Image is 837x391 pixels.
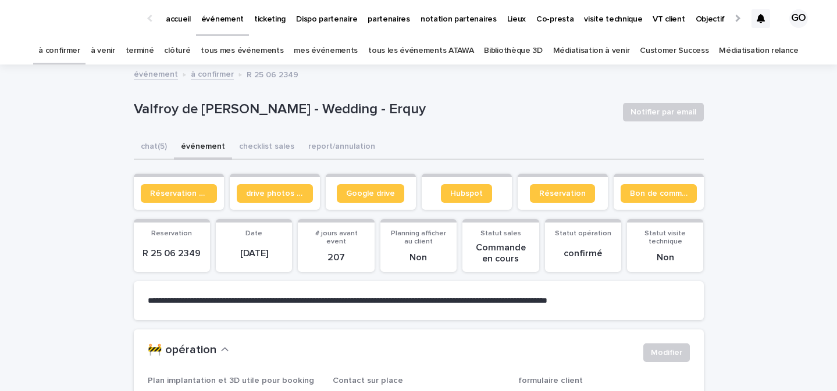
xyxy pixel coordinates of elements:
a: terminé [126,37,154,64]
a: Médiatisation à venir [553,37,630,64]
p: [DATE] [223,248,285,259]
a: événement [134,67,178,80]
span: Reservation [151,230,192,237]
h2: 🚧 opération [148,343,216,357]
a: Hubspot [441,184,492,203]
span: Notifier par email [631,106,696,118]
p: Valfroy de [PERSON_NAME] - Wedding - Erquy [134,101,614,118]
span: Statut sales [480,230,521,237]
p: Non [387,252,450,263]
span: Réservation client [150,189,208,198]
a: Bibliothèque 3D [484,37,542,64]
span: Modifier [651,347,682,358]
span: Bon de commande [630,189,688,198]
a: Réservation client [141,184,217,203]
span: Date [245,230,262,237]
a: Bon de commande [621,184,697,203]
span: Contact sur place [333,376,403,385]
span: Planning afficher au client [391,230,446,245]
a: mes événements [294,37,358,64]
span: Statut visite technique [644,230,686,245]
span: Hubspot [450,189,483,198]
span: # jours avant event [315,230,358,245]
a: tous les événements ATAWA [368,37,473,64]
span: Réservation [539,189,586,198]
img: Ls34BcGeRexTGTNfXpUC [23,7,136,30]
span: formulaire client [518,376,583,385]
p: Commande en cours [469,242,532,264]
a: Google drive [337,184,404,203]
a: Customer Success [640,37,708,64]
p: Non [634,252,696,263]
p: R 25 06 2349 [247,67,298,80]
p: R 25 06 2349 [141,248,203,259]
div: GO [789,9,808,28]
a: Médiatisation relance [719,37,799,64]
button: checklist sales [232,135,301,160]
a: drive photos coordinateur [237,184,313,203]
span: Statut opération [555,230,611,237]
a: tous mes événements [201,37,283,64]
a: clôturé [164,37,190,64]
button: Notifier par email [623,103,704,121]
span: Plan implantation et 3D utile pour booking [148,376,314,385]
span: drive photos coordinateur [246,189,304,198]
button: chat (5) [134,135,174,160]
button: report/annulation [301,135,382,160]
a: à venir [91,37,115,64]
a: à confirmer [191,67,234,80]
a: Réservation [530,184,595,203]
button: événement [174,135,232,160]
button: 🚧 opération [148,343,229,357]
button: Modifier [643,343,690,362]
span: Google drive [346,189,395,198]
p: confirmé [552,248,614,259]
p: 207 [305,252,367,263]
a: à confirmer [38,37,80,64]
